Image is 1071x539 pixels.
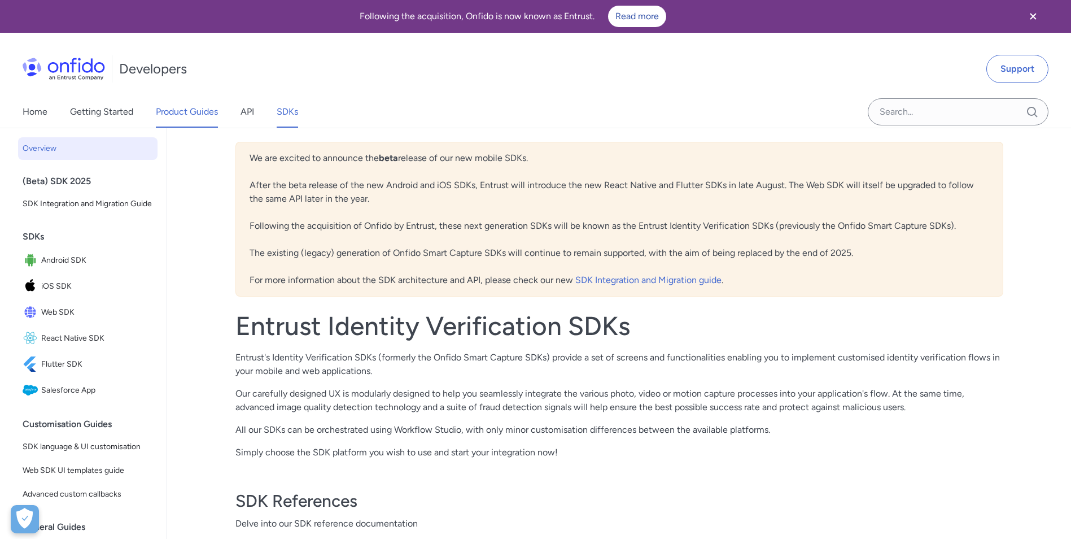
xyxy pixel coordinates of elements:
img: Onfido Logo [23,58,105,80]
a: IconFlutter SDKFlutter SDK [18,352,158,377]
a: Advanced custom callbacks [18,483,158,506]
a: Read more [608,6,666,27]
div: (Beta) SDK 2025 [23,170,162,193]
img: IconFlutter SDK [23,357,41,372]
span: Advanced custom callbacks [23,488,153,501]
img: IconReact Native SDK [23,331,41,346]
span: Delve into our SDK reference documentation [235,517,1003,531]
span: React Native SDK [41,331,153,346]
a: Support [986,55,1048,83]
h1: Developers [119,60,187,78]
p: Simply choose the SDK platform you wish to use and start your integration now! [235,446,1003,459]
a: Overview [18,137,158,160]
button: Ouvrir le centre de préférences [11,505,39,533]
div: Préférences de cookies [11,505,39,533]
span: Overview [23,142,153,155]
h1: Entrust Identity Verification SDKs [235,310,1003,342]
button: Close banner [1012,2,1054,31]
span: Salesforce App [41,382,153,398]
div: We are excited to announce the release of our new mobile SDKs. After the beta release of the new ... [235,142,1003,297]
a: IconiOS SDKiOS SDK [18,274,158,299]
a: IconWeb SDKWeb SDK [18,300,158,325]
span: Android SDK [41,253,153,268]
a: Web SDK UI templates guide [18,459,158,482]
span: iOS SDK [41,279,153,294]
a: Getting Started [70,96,133,128]
input: Onfido search input field [868,98,1048,125]
img: IconAndroid SDK [23,253,41,268]
a: IconSalesforce AppSalesforce App [18,378,158,403]
a: IconReact Native SDKReact Native SDK [18,326,158,351]
span: Web SDK UI templates guide [23,464,153,477]
p: Our carefully designed UX is modularly designed to help you seamlessly integrate the various phot... [235,387,1003,414]
img: IconWeb SDK [23,305,41,320]
p: All our SDKs can be orchestrated using Workflow Studio, with only minor customisation differences... [235,423,1003,437]
img: IconiOS SDK [23,279,41,294]
span: Flutter SDK [41,357,153,372]
span: SDK Integration and Migration Guide [23,197,153,211]
a: IconAndroid SDKAndroid SDK [18,248,158,273]
a: Home [23,96,47,128]
span: SDK language & UI customisation [23,440,153,454]
a: Product Guides [156,96,218,128]
span: Web SDK [41,305,153,320]
p: Entrust's Identity Verification SDKs (formerly the Onfido Smart Capture SDKs) provide a set of sc... [235,351,1003,378]
a: SDK Integration and Migration Guide [18,193,158,215]
div: Customisation Guides [23,413,162,436]
b: beta [379,153,398,163]
div: SDKs [23,225,162,248]
a: SDKs [277,96,298,128]
img: IconSalesforce App [23,382,41,398]
a: API [241,96,254,128]
div: Following the acquisition, Onfido is now known as Entrust. [14,6,1012,27]
a: SDK Integration and Migration guide [575,275,722,285]
h3: SDK References [235,490,1003,512]
div: General Guides [23,516,162,538]
svg: Close banner [1026,10,1040,23]
a: SDK language & UI customisation [18,436,158,458]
